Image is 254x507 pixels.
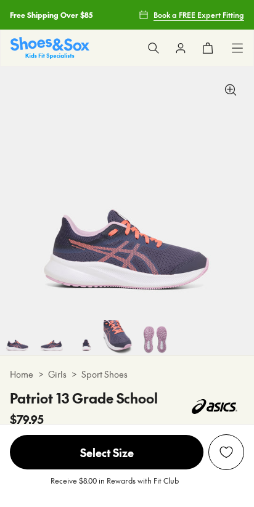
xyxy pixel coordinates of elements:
[10,411,44,428] span: $79.95
[35,320,69,355] img: 5-525094_1
[138,320,173,355] img: 8-525097_1
[10,434,203,470] button: Select Size
[10,388,158,408] h4: Patriot 13 Grade School
[154,9,244,20] span: Book a FREE Expert Fitting
[10,368,244,381] div: > >
[10,37,89,59] img: SNS_Logo_Responsive.svg
[48,368,67,381] a: Girls
[10,368,33,381] a: Home
[10,37,89,59] a: Shoes & Sox
[139,4,244,26] a: Book a FREE Expert Fitting
[51,475,179,497] p: Receive $8.00 in Rewards with Fit Club
[185,388,244,425] img: Vendor logo
[104,320,138,355] img: 7-525096_1
[208,434,244,470] button: Add to Wishlist
[69,320,104,355] img: 6-525095_1
[81,368,128,381] a: Sport Shoes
